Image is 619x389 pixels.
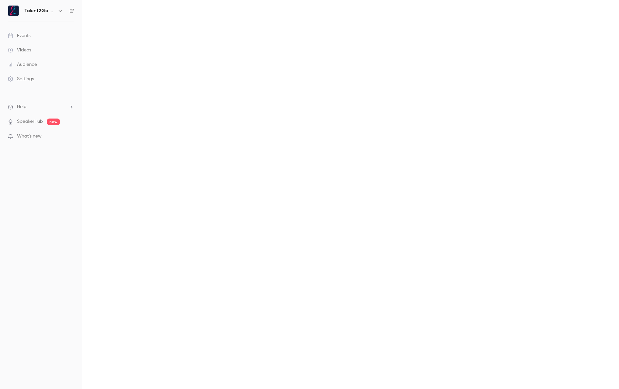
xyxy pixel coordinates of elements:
span: Help [17,103,27,110]
div: Events [8,32,30,39]
img: Talent2Go GmbH [8,6,19,16]
div: Settings [8,76,34,82]
span: What's new [17,133,42,140]
a: SpeakerHub [17,118,43,125]
div: Audience [8,61,37,68]
div: Videos [8,47,31,53]
li: help-dropdown-opener [8,103,74,110]
span: new [47,119,60,125]
h6: Talent2Go GmbH [24,8,55,14]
